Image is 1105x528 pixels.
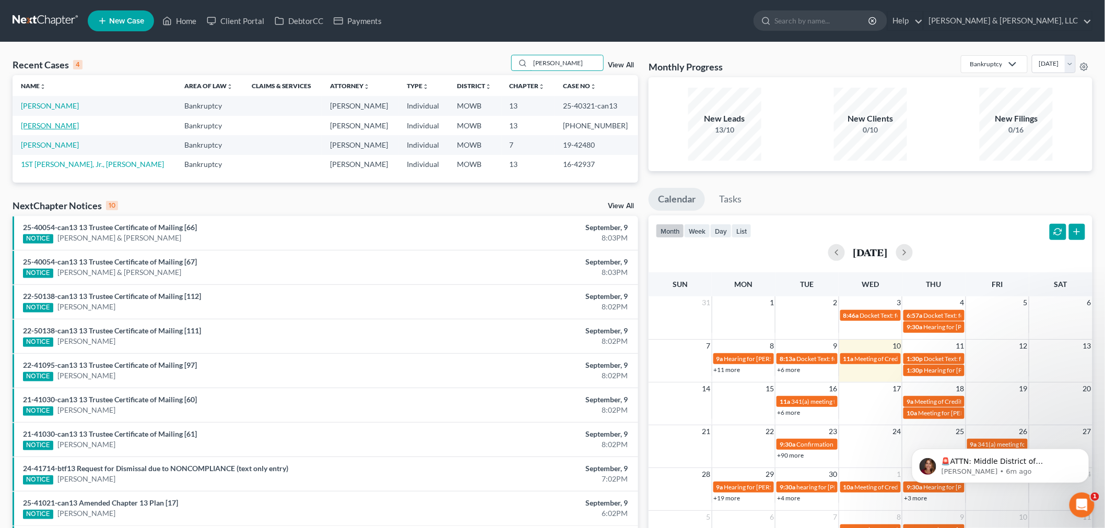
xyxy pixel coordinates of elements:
a: Area of Lawunfold_more [185,82,233,90]
i: unfold_more [422,83,429,90]
span: 4 [959,296,966,309]
a: [PERSON_NAME] & [PERSON_NAME] [57,267,182,278]
span: 20 [1082,382,1092,395]
td: MOWB [449,116,501,135]
span: Wed [862,280,879,289]
span: 8 [769,340,775,352]
div: September, 9 [433,394,628,405]
span: 8 [896,511,902,523]
a: 21-41030-can13 13 Trustee Certificate of Mailing [61] [23,429,197,438]
span: 341(a) meeting for [PERSON_NAME] & [PERSON_NAME] [791,398,947,405]
span: 13 [1082,340,1092,352]
span: 9a [907,398,913,405]
a: Nameunfold_more [21,82,46,90]
span: Hearing for [PERSON_NAME] [PERSON_NAME] [724,483,856,491]
span: 22 [765,425,775,438]
td: Bankruptcy [177,96,243,115]
div: September, 9 [433,222,628,233]
a: +90 more [777,451,804,459]
span: Hearing for [PERSON_NAME] [PERSON_NAME] [724,355,856,363]
td: 13 [501,155,555,174]
a: Payments [328,11,387,30]
div: September, 9 [433,291,628,302]
span: 31 [701,296,712,309]
input: Search by name... [774,11,870,30]
div: 8:02PM [433,302,628,312]
span: 1:30p [907,355,923,363]
span: Thu [926,280,942,289]
div: September, 9 [433,360,628,370]
a: 1ST [PERSON_NAME], Jr., [PERSON_NAME] [21,160,164,169]
td: [PERSON_NAME] [322,116,398,135]
a: +6 more [777,409,800,416]
span: 10 [1018,511,1029,523]
a: 25-41021-can13 Amended Chapter 13 Plan [17] [23,498,178,507]
span: 2 [832,296,839,309]
a: Typeunfold_more [407,82,429,90]
a: DebtorCC [269,11,328,30]
div: 8:03PM [433,233,628,243]
div: NOTICE [23,510,53,519]
div: September, 9 [433,498,628,508]
span: 6 [1086,296,1092,309]
div: 8:02PM [433,405,628,415]
a: Attorneyunfold_more [330,82,370,90]
span: 26 [1018,425,1029,438]
div: 0/16 [980,125,1053,135]
span: Sat [1054,280,1067,289]
span: Meeting of Creditors for [PERSON_NAME] & [PERSON_NAME] [855,355,1026,363]
input: Search by name... [530,55,603,70]
i: unfold_more [363,83,370,90]
a: [PERSON_NAME] [57,508,115,519]
td: Bankruptcy [177,116,243,135]
div: NOTICE [23,269,53,278]
span: 6:57a [907,311,922,319]
span: 10 [891,340,902,352]
td: Individual [398,96,449,115]
a: Case Nounfold_more [563,82,596,90]
span: 18 [955,382,966,395]
a: [PERSON_NAME] [21,121,79,130]
td: 19-42480 [555,135,638,154]
a: [PERSON_NAME] [21,101,79,110]
a: Calendar [649,188,705,211]
div: September, 9 [433,463,628,474]
a: [PERSON_NAME] & [PERSON_NAME] [57,233,182,243]
span: 10a [907,409,917,417]
span: 9:30a [907,323,922,331]
a: +6 more [777,366,800,374]
td: Bankruptcy [177,135,243,154]
span: Hearing for [PERSON_NAME] [924,366,1005,374]
span: 9a [716,483,723,491]
div: 8:02PM [433,370,628,381]
a: 25-40054-can13 13 Trustee Certificate of Mailing [66] [23,223,197,232]
td: 13 [501,116,555,135]
span: 11a [780,398,790,405]
a: [PERSON_NAME] [21,140,79,149]
div: New Clients [834,113,907,125]
span: 1:30p [907,366,923,374]
a: 25-40054-can13 13 Trustee Certificate of Mailing [67] [23,257,197,266]
a: 24-41714-btf13 Request for Dismissal due to NONCOMPLIANCE (text only entry) [23,464,288,473]
div: New Leads [688,113,761,125]
span: Sun [673,280,688,289]
a: Client Portal [202,11,269,30]
span: 27 [1082,425,1092,438]
span: 5 [706,511,712,523]
td: 7 [501,135,555,154]
span: 8:46a [843,311,859,319]
span: 9 [832,340,839,352]
span: 23 [828,425,839,438]
span: 10a [843,483,854,491]
div: NextChapter Notices [13,199,118,212]
span: 24 [891,425,902,438]
td: Bankruptcy [177,155,243,174]
a: 21-41030-can13 13 Trustee Certificate of Mailing [60] [23,395,197,404]
div: NOTICE [23,234,53,244]
span: 1 [1091,493,1099,501]
div: 7:02PM [433,474,628,484]
button: day [710,224,732,238]
button: list [732,224,751,238]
